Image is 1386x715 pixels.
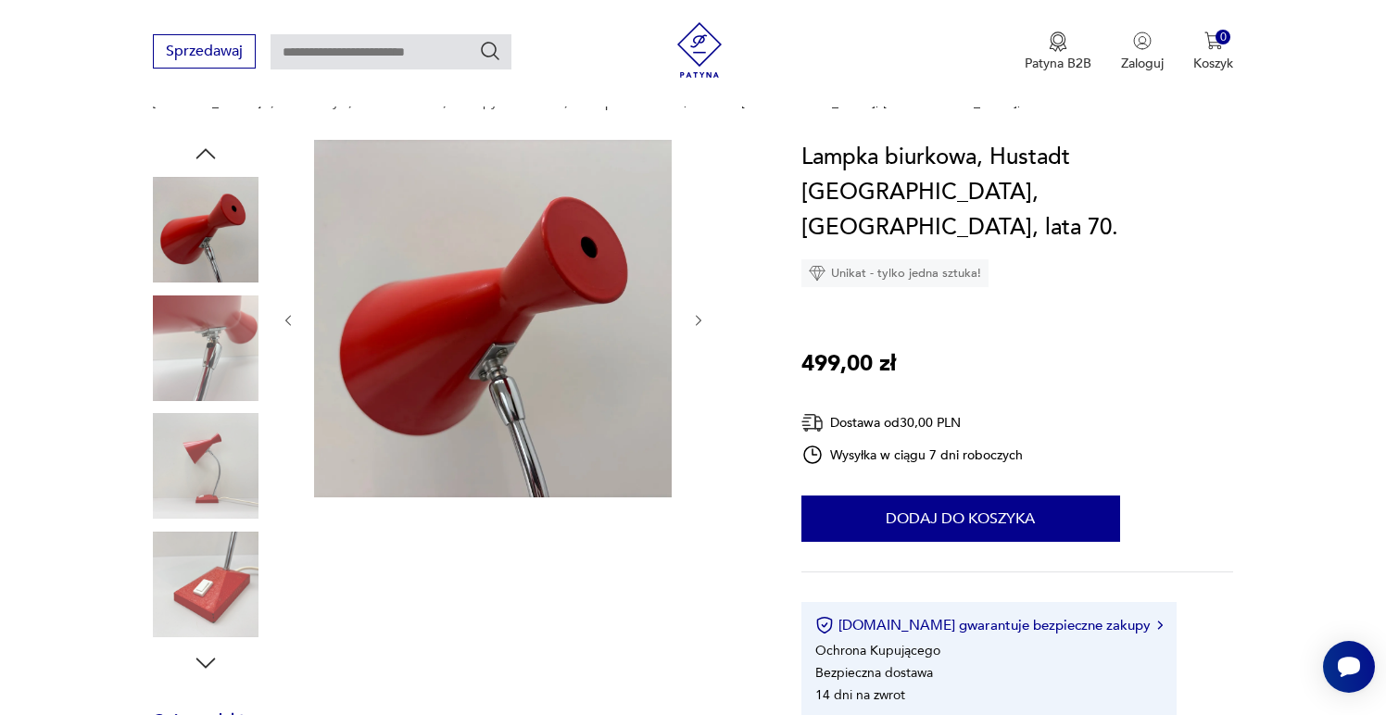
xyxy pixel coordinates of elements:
[815,642,940,659] li: Ochrona Kupującego
[1121,31,1164,72] button: Zaloguj
[801,259,989,287] div: Unikat - tylko jedna sztuka!
[479,40,501,62] button: Szukaj
[286,95,339,110] a: Produkty
[153,46,256,59] a: Sprzedawaj
[1216,30,1231,45] div: 0
[153,177,258,282] img: Zdjęcie produktu Lampka biurkowa, Hustadt Leuchten, Niemcy, lata 70.
[581,95,1067,110] p: Lampka biurkowa, Hustadt [GEOGRAPHIC_DATA], [GEOGRAPHIC_DATA], lata 70.
[1157,621,1163,630] img: Ikona strzałki w prawo
[365,95,434,110] a: Oświetlenie
[1049,31,1067,52] img: Ikona medalu
[1133,31,1152,50] img: Ikonka użytkownika
[1121,55,1164,72] p: Zaloguj
[801,411,1024,434] div: Dostawa od 30,00 PLN
[801,444,1024,466] div: Wysyłka w ciągu 7 dni roboczych
[153,95,261,110] a: [DOMAIN_NAME]
[153,532,258,637] img: Zdjęcie produktu Lampka biurkowa, Hustadt Leuchten, Niemcy, lata 70.
[153,34,256,69] button: Sprzedawaj
[1025,31,1091,72] button: Patyna B2B
[459,95,555,110] a: Lampy biurkowe
[815,686,905,704] li: 14 dni na zwrot
[672,22,727,78] img: Patyna - sklep z meblami i dekoracjami vintage
[153,295,258,401] img: Zdjęcie produktu Lampka biurkowa, Hustadt Leuchten, Niemcy, lata 70.
[153,413,258,519] img: Zdjęcie produktu Lampka biurkowa, Hustadt Leuchten, Niemcy, lata 70.
[809,265,825,282] img: Ikona diamentu
[1193,55,1233,72] p: Koszyk
[314,140,672,497] img: Zdjęcie produktu Lampka biurkowa, Hustadt Leuchten, Niemcy, lata 70.
[815,616,1163,634] button: [DOMAIN_NAME] gwarantuje bezpieczne zakupy
[815,664,933,682] li: Bezpieczna dostawa
[801,411,824,434] img: Ikona dostawy
[801,140,1234,245] h1: Lampka biurkowa, Hustadt [GEOGRAPHIC_DATA], [GEOGRAPHIC_DATA], lata 70.
[1025,55,1091,72] p: Patyna B2B
[801,346,896,382] p: 499,00 zł
[815,616,834,634] img: Ikona certyfikatu
[1025,31,1091,72] a: Ikona medaluPatyna B2B
[1204,31,1223,50] img: Ikona koszyka
[1323,641,1375,693] iframe: Smartsupp widget button
[1193,31,1233,72] button: 0Koszyk
[801,495,1120,542] button: Dodaj do koszyka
